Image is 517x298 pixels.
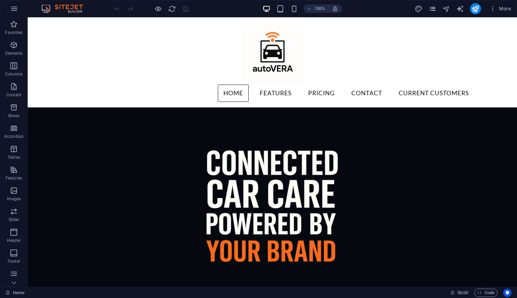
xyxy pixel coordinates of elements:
[5,51,23,56] p: Elements
[442,5,450,13] i: Navigator
[6,92,21,98] p: Content
[304,5,328,13] button: 100%
[8,258,20,264] p: Footer
[489,5,511,12] span: More
[168,5,176,13] i: Reload page
[7,196,21,202] p: Images
[428,5,436,13] i: Pages (Ctrl+Alt+S)
[462,290,463,295] span: :
[6,175,22,181] p: Features
[415,5,423,13] button: design
[442,5,451,13] button: navigator
[474,289,498,297] button: Code
[503,289,511,297] button: Usercentrics
[9,217,19,222] p: Slider
[314,5,325,13] h6: 100%
[154,5,162,13] button: Click here to leave preview mode and continue editing
[40,5,92,13] img: Editor Logo
[168,5,176,13] button: reload
[477,289,495,297] span: Code
[470,3,481,14] button: publish
[8,113,20,119] p: Boxes
[487,3,514,14] button: More
[332,6,338,12] i: On resize automatically adjust zoom level to fit chosen device.
[6,289,25,297] a: Click to cancel selection. Double-click to open Pages
[456,5,464,13] button: text_generator
[5,30,22,35] p: Favorites
[450,289,469,297] h6: Session time
[7,238,21,243] p: Header
[8,155,20,160] p: Tables
[471,5,479,13] i: Publish
[428,5,437,13] button: pages
[4,134,24,139] p: Accordion
[5,71,22,77] p: Columns
[458,289,468,297] span: 00 00
[415,5,423,13] i: Design (Ctrl+Alt+Y)
[456,5,464,13] i: AI Writer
